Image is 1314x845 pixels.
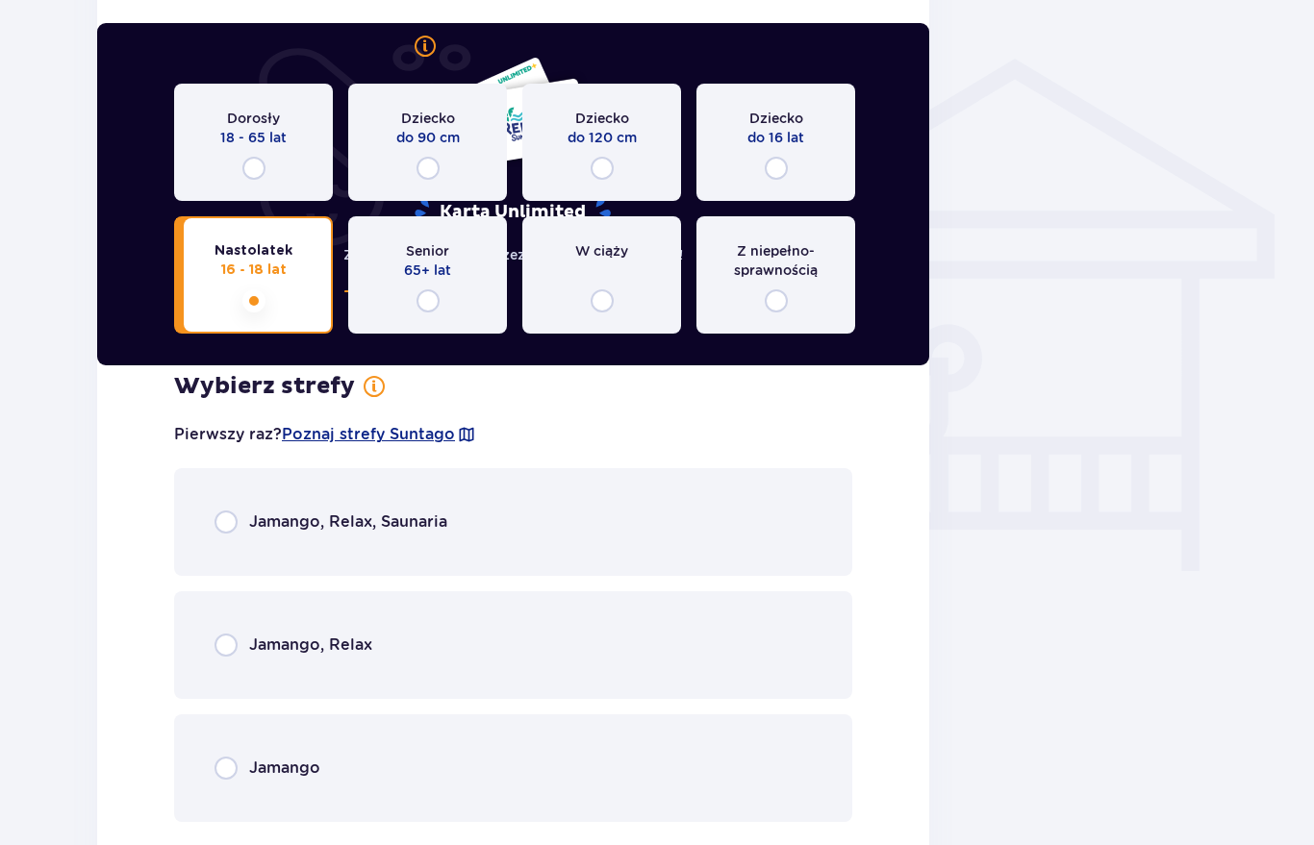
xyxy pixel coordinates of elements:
span: 65+ lat [404,261,451,280]
span: 16 - 18 lat [221,261,287,280]
span: Jamango, Relax, Saunaria [249,511,447,533]
span: Z niepełno­sprawnością [714,241,838,280]
span: Dziecko [749,109,803,128]
span: Dorosły [227,109,280,128]
h3: Wybierz strefy [174,372,355,401]
span: Dziecko [575,109,629,128]
span: Jamango, Relax [249,634,372,656]
p: Zapłać raz, korzystaj przez cały rok. Już od ! [343,245,683,264]
a: Karta Unlimited [343,280,366,306]
span: do 90 cm [396,128,460,147]
span: Nastolatek [215,241,292,261]
span: Dziecko [401,109,455,128]
img: Dwie karty całoroczne do Suntago z napisem 'UNLIMITED RELAX', na białym tle z tropikalnymi liśćmi... [437,56,590,167]
p: Karta Unlimited [413,196,613,230]
a: Poznaj strefy Suntago [282,424,455,445]
span: W ciąży [575,241,628,261]
span: Senior [406,241,449,261]
span: Jamango [249,758,320,779]
span: 18 - 65 lat [220,128,287,147]
span: do 120 cm [568,128,637,147]
p: Pierwszy raz? [174,424,476,445]
span: do 16 lat [747,128,804,147]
